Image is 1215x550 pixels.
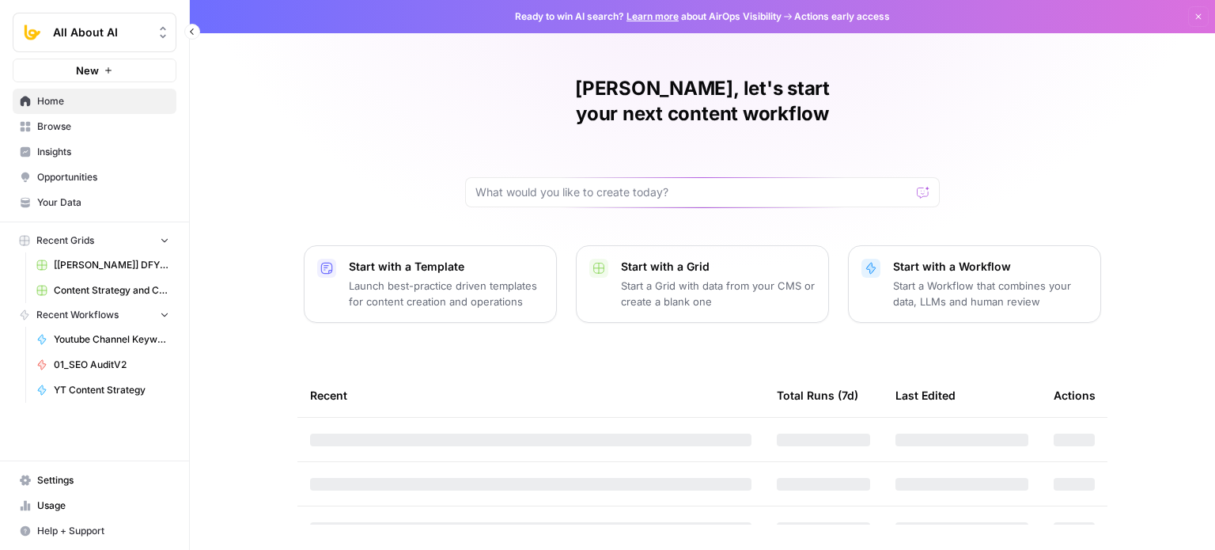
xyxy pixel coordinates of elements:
a: Settings [13,468,176,493]
img: All About AI Logo [18,18,47,47]
a: 01_SEO AuditV2 [29,352,176,377]
a: Content Strategy and Content Calendar [29,278,176,303]
p: Start with a Grid [621,259,816,275]
span: Content Strategy and Content Calendar [54,283,169,298]
div: Actions [1054,374,1096,417]
input: What would you like to create today? [475,184,910,200]
span: Usage [37,499,169,513]
span: Youtube Channel Keyword Research [54,332,169,347]
button: New [13,59,176,82]
a: YT Content Strategy [29,377,176,403]
span: Settings [37,473,169,487]
p: Start with a Template [349,259,543,275]
a: Youtube Channel Keyword Research [29,327,176,352]
button: Start with a GridStart a Grid with data from your CMS or create a blank one [576,245,829,323]
button: Workspace: All About AI [13,13,176,52]
a: Insights [13,139,176,165]
span: YT Content Strategy [54,383,169,397]
span: [[PERSON_NAME]] DFY POC👨‍🦲 [54,258,169,272]
span: Actions early access [794,9,890,24]
button: Recent Grids [13,229,176,252]
div: Recent [310,374,751,417]
span: Opportunities [37,170,169,184]
a: [[PERSON_NAME]] DFY POC👨‍🦲 [29,252,176,278]
button: Start with a TemplateLaunch best-practice driven templates for content creation and operations [304,245,557,323]
span: Help + Support [37,524,169,538]
a: Home [13,89,176,114]
span: Recent Workflows [36,308,119,322]
div: Last Edited [895,374,956,417]
button: Recent Workflows [13,303,176,327]
div: Total Runs (7d) [777,374,858,417]
p: Start a Grid with data from your CMS or create a blank one [621,278,816,309]
span: 01_SEO AuditV2 [54,358,169,372]
span: All About AI [53,25,149,40]
button: Help + Support [13,518,176,544]
h1: [PERSON_NAME], let's start your next content workflow [465,76,940,127]
p: Launch best-practice driven templates for content creation and operations [349,278,543,309]
span: Browse [37,119,169,134]
a: Browse [13,114,176,139]
span: Your Data [37,195,169,210]
a: Usage [13,493,176,518]
a: Opportunities [13,165,176,190]
p: Start a Workflow that combines your data, LLMs and human review [893,278,1088,309]
a: Learn more [626,10,679,22]
button: Start with a WorkflowStart a Workflow that combines your data, LLMs and human review [848,245,1101,323]
span: Insights [37,145,169,159]
span: Recent Grids [36,233,94,248]
span: Ready to win AI search? about AirOps Visibility [515,9,782,24]
p: Start with a Workflow [893,259,1088,275]
span: Home [37,94,169,108]
span: New [76,63,99,78]
a: Your Data [13,190,176,215]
